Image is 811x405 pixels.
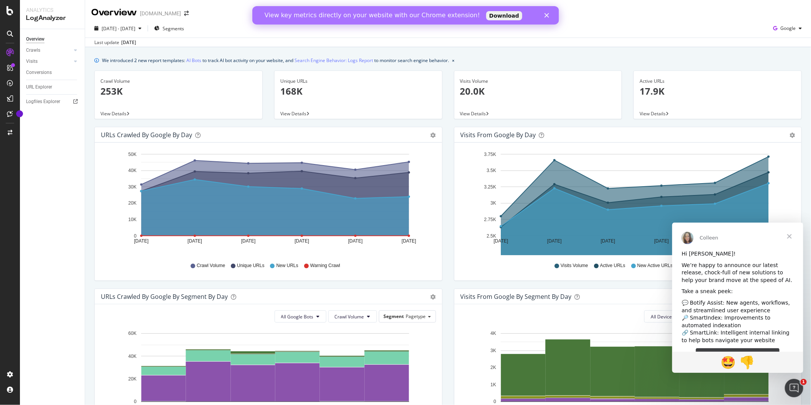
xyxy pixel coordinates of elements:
[26,35,44,43] div: Overview
[460,78,616,85] div: Visits Volume
[310,262,340,269] span: Warning Crawl
[780,25,796,31] span: Google
[94,39,136,46] div: Last update
[100,78,257,85] div: Crawl Volume
[16,110,23,117] div: Tooltip anchor
[450,55,456,66] button: close banner
[252,6,559,25] iframe: Intercom live chat banner
[484,152,496,157] text: 3.75K
[26,69,79,77] a: Conversions
[128,152,137,157] text: 50K
[490,382,496,387] text: 1K
[26,98,79,106] a: Logfiles Explorer
[490,348,496,353] text: 3K
[101,293,228,300] div: URLs Crawled by Google By Segment By Day
[184,11,189,16] div: arrow-right-arrow-left
[801,379,807,385] span: 1
[460,85,616,98] p: 20.0K
[26,6,79,14] div: Analytics
[26,35,79,43] a: Overview
[644,310,687,323] button: All Devices
[637,262,695,269] span: New Active URLs (all codes)
[26,69,52,77] div: Conversions
[100,85,257,98] p: 253K
[280,110,306,117] span: View Details
[134,399,137,405] text: 0
[26,83,79,91] a: URL Explorer
[790,133,795,138] div: gear
[384,313,404,320] span: Segment
[26,57,38,66] div: Visits
[102,56,449,64] div: We introduced 2 new report templates: to track AI bot activity on your website, and to monitor se...
[101,131,192,139] div: URLs Crawled by Google by day
[26,98,60,106] div: Logfiles Explorer
[672,223,803,373] iframe: Intercom live chat message
[26,14,79,23] div: LogAnalyzer
[91,22,145,34] button: [DATE] - [DATE]
[461,149,796,255] svg: A chart.
[241,238,256,244] text: [DATE]
[100,110,127,117] span: View Details
[431,133,436,138] div: gear
[487,233,496,239] text: 2.5K
[460,110,486,117] span: View Details
[26,57,72,66] a: Visits
[494,399,496,405] text: 0
[128,354,137,359] text: 40K
[484,217,496,222] text: 2.75K
[237,262,264,269] span: Unique URLs
[561,262,588,269] span: Visits Volume
[431,294,436,300] div: gear
[26,83,52,91] div: URL Explorer
[654,238,669,244] text: [DATE]
[197,262,225,269] span: Crawl Volume
[91,6,137,19] div: Overview
[186,56,201,64] a: AI Bots
[490,201,496,206] text: 3K
[640,78,796,85] div: Active URLs
[640,85,796,98] p: 17.9K
[188,238,202,244] text: [DATE]
[128,184,137,190] text: 30K
[281,313,314,320] span: All Google Bots
[94,56,802,64] div: info banner
[328,310,377,323] button: Crawl Volume
[490,365,496,371] text: 2K
[494,238,508,244] text: [DATE]
[651,313,674,320] span: All Devices
[294,56,373,64] a: Search Engine Behavior: Logs Report
[600,238,615,244] text: [DATE]
[128,201,137,206] text: 20K
[487,168,496,174] text: 3.5K
[348,238,363,244] text: [DATE]
[280,78,436,85] div: Unique URLs
[26,46,40,54] div: Crawls
[26,46,72,54] a: Crawls
[275,310,326,323] button: All Google Bots
[151,22,187,34] button: Segments
[101,149,436,255] svg: A chart.
[402,238,416,244] text: [DATE]
[276,262,298,269] span: New URLs
[461,131,536,139] div: Visits from Google by day
[490,331,496,336] text: 4K
[294,238,309,244] text: [DATE]
[292,7,300,11] div: Close
[280,85,436,98] p: 168K
[128,331,137,336] text: 60K
[547,238,562,244] text: [DATE]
